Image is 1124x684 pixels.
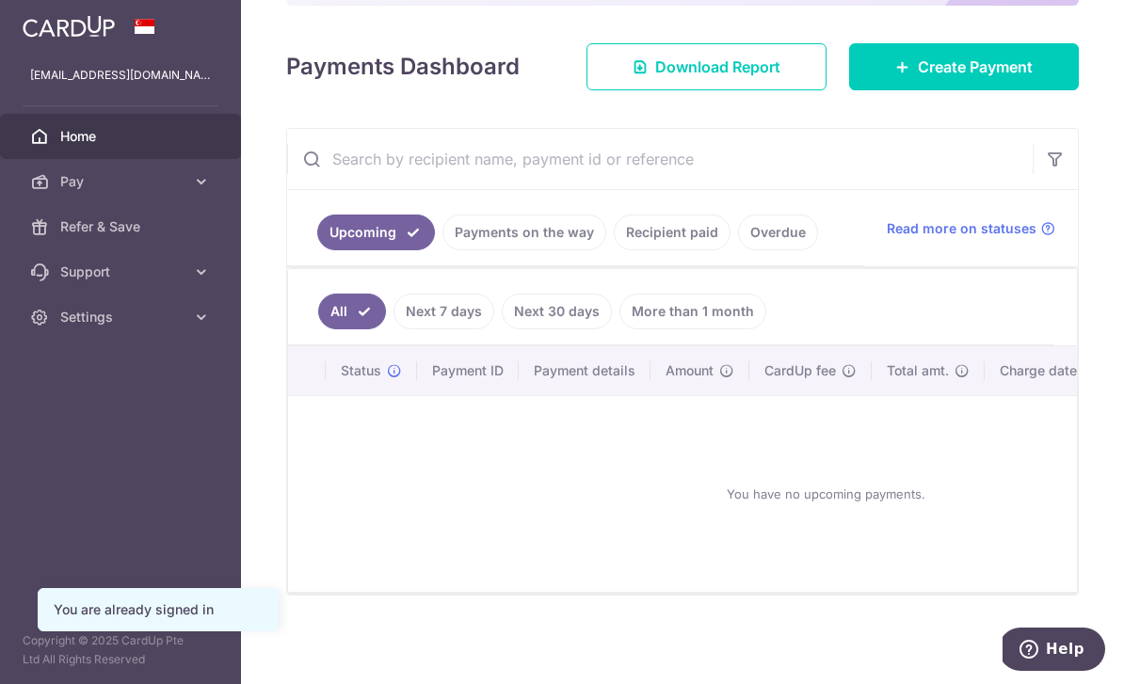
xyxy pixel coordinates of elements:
[1003,628,1105,675] iframe: Opens a widget where you can find more information
[849,43,1079,90] a: Create Payment
[619,294,766,329] a: More than 1 month
[1000,361,1077,380] span: Charge date
[60,217,185,236] span: Refer & Save
[60,127,185,146] span: Home
[393,294,494,329] a: Next 7 days
[417,346,519,395] th: Payment ID
[887,219,1055,238] a: Read more on statuses
[60,262,185,281] span: Support
[287,129,1033,189] input: Search by recipient name, payment id or reference
[764,361,836,380] span: CardUp fee
[918,56,1033,78] span: Create Payment
[54,600,263,619] div: You are already signed in
[318,294,386,329] a: All
[317,215,435,250] a: Upcoming
[586,43,827,90] a: Download Report
[655,56,780,78] span: Download Report
[887,219,1036,238] span: Read more on statuses
[666,361,714,380] span: Amount
[887,361,949,380] span: Total amt.
[341,361,381,380] span: Status
[519,346,650,395] th: Payment details
[502,294,612,329] a: Next 30 days
[614,215,731,250] a: Recipient paid
[60,308,185,326] span: Settings
[286,50,520,84] h4: Payments Dashboard
[442,215,606,250] a: Payments on the way
[738,215,818,250] a: Overdue
[30,66,211,85] p: [EMAIL_ADDRESS][DOMAIN_NAME]
[23,15,115,38] img: CardUp
[60,172,185,191] span: Pay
